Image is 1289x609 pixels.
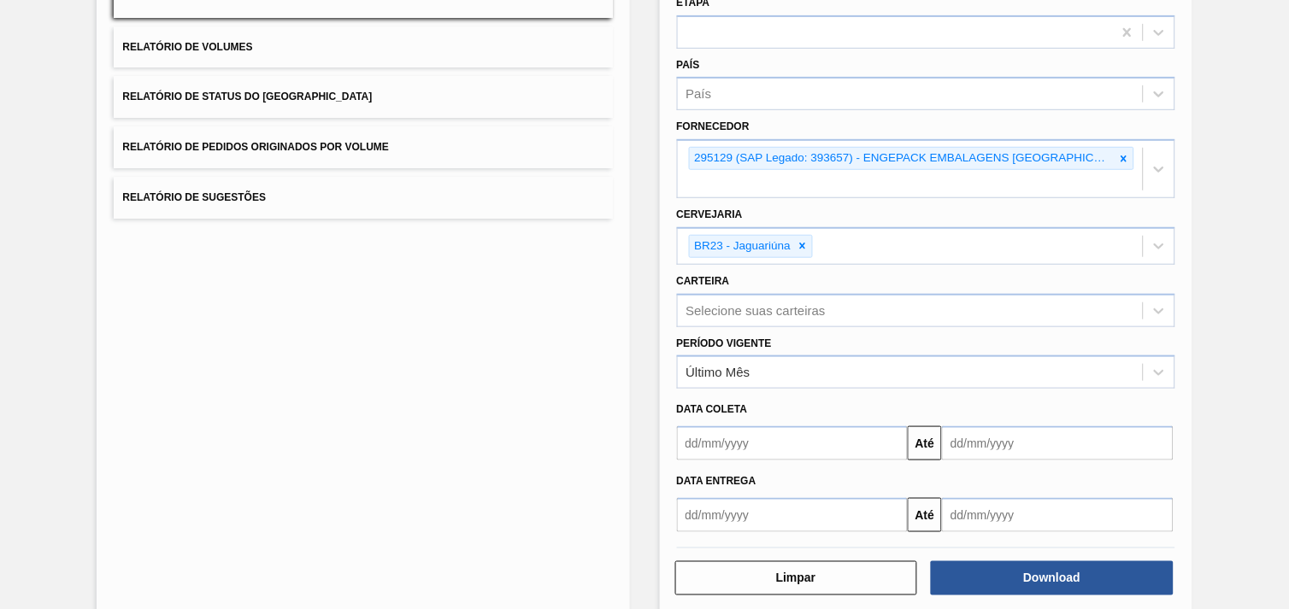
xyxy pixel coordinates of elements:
[114,76,612,118] button: Relatório de Status do [GEOGRAPHIC_DATA]
[677,498,909,532] input: dd/mm/yyyy
[908,498,942,532] button: Até
[122,191,266,203] span: Relatório de Sugestões
[675,561,918,595] button: Limpar
[931,561,1174,595] button: Download
[686,87,712,102] div: País
[677,120,750,132] label: Fornecedor
[677,59,700,71] label: País
[114,126,612,168] button: Relatório de Pedidos Originados por Volume
[677,275,730,287] label: Carteira
[677,337,772,349] label: Período Vigente
[122,41,252,53] span: Relatório de Volumes
[690,148,1115,169] div: 295129 (SAP Legado: 393657) - ENGEPACK EMBALAGENS [GEOGRAPHIC_DATA] SA
[686,303,826,318] div: Selecione suas carteiras
[677,403,748,415] span: Data coleta
[122,91,372,102] span: Relatório de Status do [GEOGRAPHIC_DATA]
[677,426,909,460] input: dd/mm/yyyy
[114,26,612,68] button: Relatório de Volumes
[677,475,756,487] span: Data Entrega
[114,177,612,219] button: Relatório de Sugestões
[908,426,942,460] button: Até
[942,498,1174,532] input: dd/mm/yyyy
[686,366,750,380] div: Último Mês
[122,141,389,153] span: Relatório de Pedidos Originados por Volume
[677,208,743,220] label: Cervejaria
[690,236,794,257] div: BR23 - Jaguariúna
[942,426,1174,460] input: dd/mm/yyyy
